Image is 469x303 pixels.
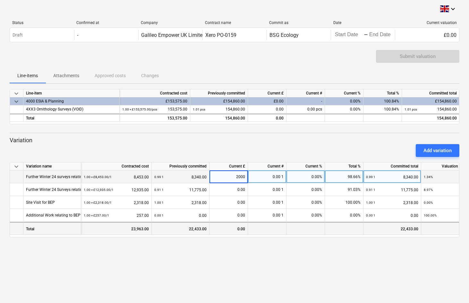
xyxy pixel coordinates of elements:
[248,183,286,196] div: 0.00 1
[84,196,149,209] div: 2,318.00
[81,162,152,170] div: Contracted cost
[366,188,375,192] small: 0.91 1
[325,170,363,183] div: 98.66%
[122,108,157,111] small: 1.00 × £153,575.00 / pcs
[325,105,363,113] div: 0.00%
[122,105,187,113] div: 153,575.00
[84,214,109,217] small: 1.00 × £257.00 / 1
[26,183,100,196] div: Further Winter 24 Surveys relating to Eagle
[363,89,402,97] div: Total %
[424,214,437,217] small: 100.00%
[154,188,164,192] small: 0.91 1
[325,162,363,170] div: Total %
[366,201,375,204] small: 1.00 1
[366,196,418,209] div: 2,318.00
[154,170,207,184] div: 8,340.00
[26,170,99,183] div: Further Winter 24 surveys relating to Eagle
[325,196,363,209] div: 100.00%
[23,89,120,97] div: Line-item
[84,183,149,196] div: 12,935.00
[286,105,325,113] div: 0.00 pcs
[122,114,187,122] div: 153,575.00
[333,20,392,25] div: Date
[141,32,284,38] div: Galileo Empower UK Limited (previously GGE Scotland Limited)
[363,222,421,235] div: 22,433.00
[248,114,286,122] div: 0.00
[424,201,433,204] small: 0.00%
[248,89,286,97] div: Current £
[449,5,457,13] i: keyboard_arrow_down
[53,72,79,79] p: Attachments
[269,20,328,25] div: Commit as
[402,114,460,122] div: 154,860.00
[205,20,264,25] div: Contract name
[286,209,325,222] div: 0.00%
[366,183,418,196] div: 11,775.00
[398,20,457,25] div: Current valuation
[209,162,248,170] div: Current £
[363,105,402,113] div: 100.84%
[154,183,207,196] div: 11,775.00
[120,89,190,97] div: Contracted cost
[23,162,81,170] div: Variation name
[286,162,325,170] div: Current %
[325,97,363,105] div: 0.00%
[248,97,286,105] div: £0.00
[193,108,205,111] small: 1.01 pcs
[26,97,117,105] div: 4000 ESIA & Planning
[209,222,248,235] div: 0.00
[10,136,459,144] p: Variation
[84,188,114,192] small: 1.00 × £12,935.00 / 1
[152,162,209,170] div: Previously committed
[13,163,20,170] span: keyboard_arrow_down
[334,30,364,39] input: Start Date
[205,32,236,38] div: Xero PO-0159
[141,20,200,25] div: Company
[363,97,402,105] div: 100.84%
[152,222,209,235] div: 22,433.00
[248,170,286,183] div: 0.00 1
[13,98,20,105] span: keyboard_arrow_down
[154,209,207,222] div: 0.00
[23,222,81,235] div: Total
[269,32,299,38] div: BSG Ecology
[26,196,55,209] div: Site Visit for BEP
[405,105,457,113] div: 154,860.00
[366,209,418,222] div: 0.00
[190,89,248,97] div: Previously committed
[363,162,421,170] div: Committed total
[402,89,460,97] div: Committed total
[325,183,363,196] div: 91.03%
[366,170,418,184] div: 8,340.00
[366,214,375,217] small: 0.00 1
[286,196,325,209] div: 0.00%
[26,105,117,113] div: 4XX3 Ornithology Surveys (VOID)
[17,72,38,79] p: Line-items
[26,209,81,221] div: Additional Work relating to BEP
[154,214,164,217] small: 0.00 1
[193,105,245,113] div: 154,860.00
[368,30,398,39] input: End Date
[154,201,164,204] small: 1.00 1
[286,89,325,97] div: Current #
[81,222,152,235] div: 23,963.00
[193,114,245,122] div: 154,860.00
[423,146,452,155] div: Add variation
[325,209,363,222] div: 0.00%
[84,170,149,184] div: 8,453.00
[248,162,286,170] div: Current #
[402,97,460,105] div: £154,860.00
[286,170,325,183] div: 0.00%
[190,97,248,105] div: £154,860.00
[248,196,286,209] div: 0.00 1
[154,175,164,179] small: 0.99 1
[84,209,149,222] div: 257.00
[84,201,112,204] small: 1.00 × £2,318.00 / 1
[154,196,207,209] div: 2,318.00
[23,114,120,122] div: Total
[286,183,325,196] div: 0.00%
[212,183,245,196] div: 0.00
[13,32,23,38] p: Draft
[76,20,135,25] div: Confirmed at
[364,33,368,37] div: -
